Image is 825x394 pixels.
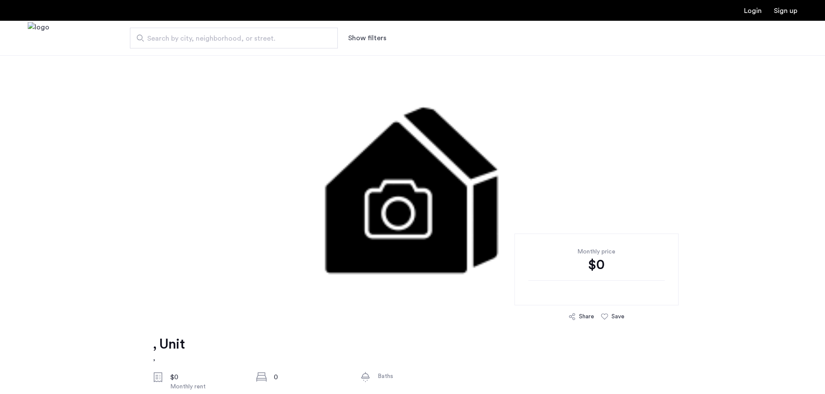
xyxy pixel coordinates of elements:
img: 3.gif [149,55,676,315]
a: Login [744,7,762,14]
div: Monthly price [528,247,665,256]
a: , Unit, [153,336,184,363]
div: $0 [528,256,665,273]
span: Search by city, neighborhood, or street. [147,33,314,44]
div: Save [611,312,624,321]
div: Baths [378,372,450,381]
div: $0 [170,372,243,382]
img: logo [28,22,49,54]
button: Show or hide filters [348,33,386,43]
div: 0 [274,372,346,382]
a: Cazamio Logo [28,22,49,54]
input: Apartment Search [130,28,338,48]
a: Registration [774,7,797,14]
div: Monthly rent [170,382,243,391]
h1: , Unit [153,336,184,353]
h2: , [153,353,184,363]
div: Share [579,312,594,321]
